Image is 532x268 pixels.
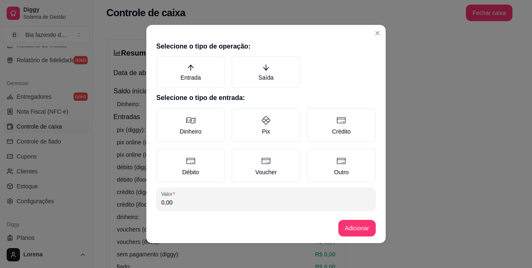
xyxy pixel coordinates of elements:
span: arrow-up [187,64,195,71]
label: Valor [161,190,178,197]
button: Adicionar [338,220,376,236]
label: Débito [156,149,225,183]
button: Close [371,27,384,40]
input: Valor [161,198,371,207]
h2: Selecione o tipo de entrada: [156,93,376,103]
label: Entrada [156,56,225,88]
h2: Selecione o tipo de operação: [156,41,376,51]
label: Outro [307,149,376,183]
label: Saída [232,56,300,88]
label: Dinheiro [156,108,225,142]
label: Voucher [232,149,300,183]
label: Crédito [307,108,376,142]
label: Pix [232,108,300,142]
span: arrow-down [262,64,270,71]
